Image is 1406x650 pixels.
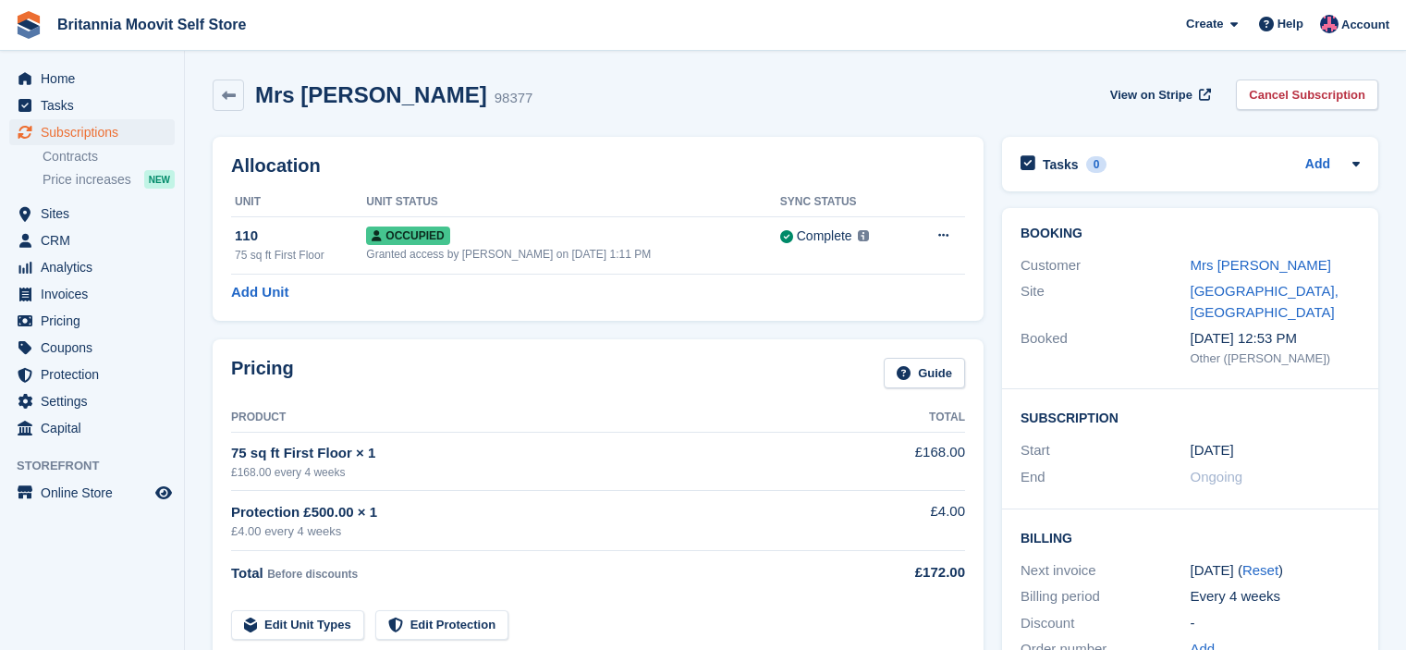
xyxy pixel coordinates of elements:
[9,308,175,334] a: menu
[231,282,288,303] a: Add Unit
[9,227,175,253] a: menu
[9,119,175,145] a: menu
[366,227,449,245] span: Occupied
[231,188,366,217] th: Unit
[852,562,965,583] div: £172.00
[1341,16,1389,34] span: Account
[231,502,852,523] div: Protection £500.00 × 1
[9,480,175,506] a: menu
[852,403,965,433] th: Total
[43,169,175,190] a: Price increases NEW
[235,247,366,264] div: 75 sq ft First Floor
[1242,562,1278,578] a: Reset
[1021,227,1360,241] h2: Booking
[231,522,852,541] div: £4.00 every 4 weeks
[41,201,152,227] span: Sites
[1320,15,1339,33] img: Christopher Reeve
[884,358,965,388] a: Guide
[9,388,175,414] a: menu
[41,254,152,280] span: Analytics
[1191,283,1339,320] a: [GEOGRAPHIC_DATA], [GEOGRAPHIC_DATA]
[9,362,175,387] a: menu
[43,171,131,189] span: Price increases
[1191,440,1234,461] time: 2025-08-01 23:00:00 UTC
[780,188,909,217] th: Sync Status
[1191,586,1361,607] div: Every 4 weeks
[1191,257,1332,273] a: Mrs [PERSON_NAME]
[15,11,43,39] img: stora-icon-8386f47178a22dfd0bd8f6a31ec36ba5ce8667c1dd55bd0f319d3a0aa187defe.svg
[1043,156,1079,173] h2: Tasks
[495,88,533,109] div: 98377
[9,281,175,307] a: menu
[1191,350,1361,368] div: Other ([PERSON_NAME])
[1021,528,1360,546] h2: Billing
[41,66,152,92] span: Home
[1191,328,1361,350] div: [DATE] 12:53 PM
[1278,15,1303,33] span: Help
[1103,80,1215,110] a: View on Stripe
[366,246,779,263] div: Granted access by [PERSON_NAME] on [DATE] 1:11 PM
[9,335,175,361] a: menu
[231,358,294,388] h2: Pricing
[41,335,152,361] span: Coupons
[1191,469,1243,484] span: Ongoing
[41,92,152,118] span: Tasks
[1191,560,1361,582] div: [DATE] ( )
[231,443,852,464] div: 75 sq ft First Floor × 1
[9,201,175,227] a: menu
[41,119,152,145] span: Subscriptions
[1191,613,1361,634] div: -
[1086,156,1107,173] div: 0
[1021,255,1191,276] div: Customer
[17,457,184,475] span: Storefront
[375,610,508,641] a: Edit Protection
[255,82,487,107] h2: Mrs [PERSON_NAME]
[1021,440,1191,461] div: Start
[231,403,852,433] th: Product
[231,464,852,481] div: £168.00 every 4 weeks
[50,9,253,40] a: Britannia Moovit Self Store
[1021,281,1191,323] div: Site
[235,226,366,247] div: 110
[41,480,152,506] span: Online Store
[1021,408,1360,426] h2: Subscription
[852,491,965,551] td: £4.00
[1021,560,1191,582] div: Next invoice
[797,227,852,246] div: Complete
[1021,613,1191,634] div: Discount
[852,432,965,490] td: £168.00
[9,66,175,92] a: menu
[43,148,175,166] a: Contracts
[41,308,152,334] span: Pricing
[1186,15,1223,33] span: Create
[144,170,175,189] div: NEW
[1305,154,1330,176] a: Add
[366,188,779,217] th: Unit Status
[1236,80,1378,110] a: Cancel Subscription
[1110,86,1192,104] span: View on Stripe
[41,281,152,307] span: Invoices
[1021,586,1191,607] div: Billing period
[153,482,175,504] a: Preview store
[1021,328,1191,367] div: Booked
[267,568,358,581] span: Before discounts
[858,230,869,241] img: icon-info-grey-7440780725fd019a000dd9b08b2336e03edf1995a4989e88bcd33f0948082b44.svg
[231,155,965,177] h2: Allocation
[41,227,152,253] span: CRM
[231,565,263,581] span: Total
[1021,467,1191,488] div: End
[41,362,152,387] span: Protection
[41,415,152,441] span: Capital
[41,388,152,414] span: Settings
[9,254,175,280] a: menu
[9,92,175,118] a: menu
[231,610,364,641] a: Edit Unit Types
[9,415,175,441] a: menu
